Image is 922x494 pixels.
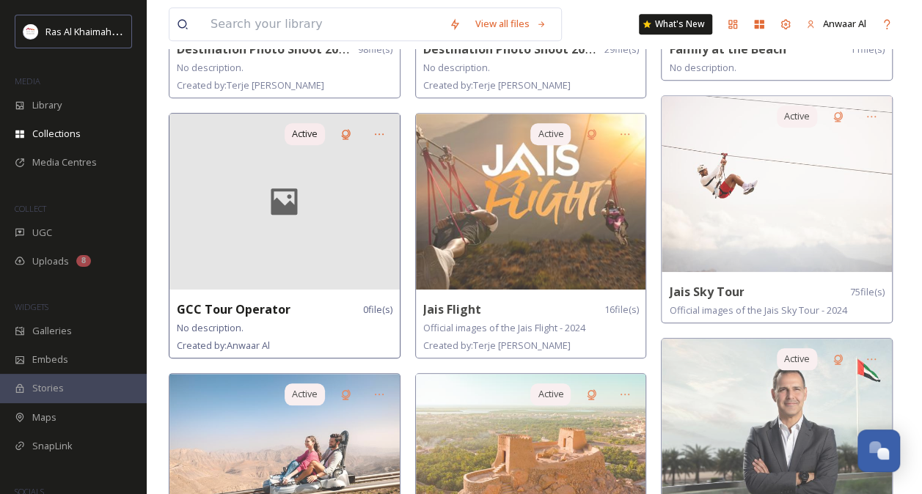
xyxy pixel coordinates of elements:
span: Ras Al Khaimah Tourism Development Authority [45,24,253,38]
span: 0 file(s) [363,303,392,317]
strong: Family at the Beach [669,41,786,57]
span: Active [538,387,563,401]
img: Logo_RAKTDA_RGB-01.png [23,24,38,39]
button: Open Chat [857,430,900,472]
span: Created by: Terje [PERSON_NAME] [177,78,324,92]
strong: Destination Photo Shoot 2024 [423,41,598,57]
span: No description. [177,321,244,334]
span: COLLECT [15,203,46,214]
span: 75 file(s) [850,285,885,299]
a: Anwaar Al [799,10,874,38]
img: 00673e52-cc5a-420c-a61f-7b8abfb0f54c.jpg [416,114,646,290]
span: Active [784,109,810,123]
strong: Jais Sky Tour [669,284,744,300]
span: Embeds [32,353,68,366]
strong: GCC Tour Operator [177,301,290,317]
span: UGC [32,226,52,240]
span: Active [538,127,563,141]
span: Active [784,352,810,366]
span: 29 file(s) [604,43,638,56]
span: Created by: Anwaar Al [177,339,270,352]
span: 16 file(s) [604,303,638,317]
a: What's New [639,14,712,34]
span: Stories [32,381,64,395]
span: Active [292,387,318,401]
strong: Destination Photo Shoot 2023 [177,41,351,57]
span: Maps [32,410,56,424]
span: SnapLink [32,439,73,453]
span: Anwaar Al [823,17,866,30]
span: Galleries [32,324,72,338]
span: 11 file(s) [850,43,885,56]
span: Media Centres [32,155,97,169]
a: View all files [468,10,554,38]
span: No description. [177,61,244,74]
img: 4306898a-ba34-48de-ae96-fefe15b2cfb0.jpg [662,96,892,272]
input: Search your library [203,8,442,40]
span: WIDGETS [15,301,48,312]
span: Collections [32,127,81,141]
span: Library [32,98,62,112]
span: No description. [669,61,736,74]
div: 8 [76,255,91,267]
span: Uploads [32,254,69,268]
span: Official images of the Jais Flight - 2024 [423,321,585,334]
strong: Jais Flight [423,301,481,317]
span: MEDIA [15,75,40,86]
span: Active [292,127,318,141]
span: 98 file(s) [358,43,392,56]
span: Created by: Terje [PERSON_NAME] [423,78,571,92]
span: Official images of the Jais Sky Tour - 2024 [669,303,846,317]
span: No description. [423,61,490,74]
span: Created by: Terje [PERSON_NAME] [423,339,571,352]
